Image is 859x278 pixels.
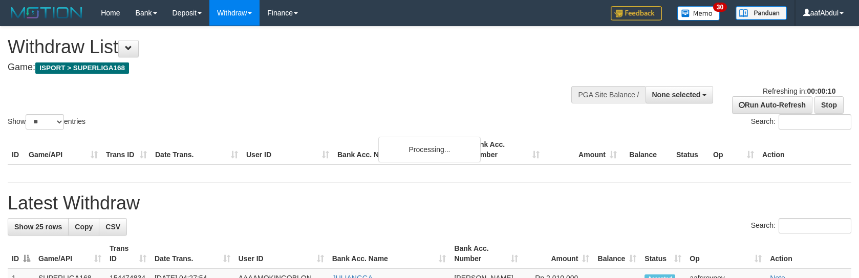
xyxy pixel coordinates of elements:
th: Amount: activate to sort column ascending [522,239,593,268]
th: Bank Acc. Number [466,135,544,164]
th: User ID: activate to sort column ascending [234,239,328,268]
select: Showentries [26,114,64,130]
span: ISPORT > SUPERLIGA168 [35,62,129,74]
th: Date Trans.: activate to sort column ascending [151,239,234,268]
label: Search: [751,218,851,233]
a: Show 25 rows [8,218,69,236]
span: CSV [105,223,120,231]
input: Search: [779,114,851,130]
img: MOTION_logo.png [8,5,85,20]
th: Balance [621,135,672,164]
th: Bank Acc. Name [333,135,466,164]
div: PGA Site Balance / [571,86,645,103]
label: Show entries [8,114,85,130]
div: Processing... [378,137,481,162]
th: Action [766,239,851,268]
th: Game/API: activate to sort column ascending [34,239,105,268]
th: Game/API [25,135,102,164]
img: Button%20Memo.svg [677,6,720,20]
h4: Game: [8,62,563,73]
span: 30 [713,3,727,12]
img: panduan.png [736,6,787,20]
input: Search: [779,218,851,233]
a: Copy [68,218,99,236]
th: Op [709,135,758,164]
th: ID: activate to sort column descending [8,239,34,268]
button: None selected [646,86,714,103]
a: Run Auto-Refresh [732,96,812,114]
th: Trans ID [102,135,151,164]
span: Refreshing in: [763,87,835,95]
label: Search: [751,114,851,130]
th: Action [758,135,851,164]
h1: Latest Withdraw [8,193,851,213]
span: Copy [75,223,93,231]
a: Stop [814,96,844,114]
h1: Withdraw List [8,37,563,57]
th: Bank Acc. Name: activate to sort column ascending [328,239,450,268]
th: Status [672,135,709,164]
th: Trans ID: activate to sort column ascending [105,239,151,268]
strong: 00:00:10 [807,87,835,95]
span: None selected [652,91,701,99]
th: Amount [544,135,621,164]
a: CSV [99,218,127,236]
th: Date Trans. [151,135,242,164]
th: User ID [242,135,333,164]
th: Balance: activate to sort column ascending [593,239,640,268]
th: Op: activate to sort column ascending [685,239,766,268]
th: ID [8,135,25,164]
img: Feedback.jpg [611,6,662,20]
span: Show 25 rows [14,223,62,231]
th: Status: activate to sort column ascending [640,239,685,268]
th: Bank Acc. Number: activate to sort column ascending [450,239,522,268]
